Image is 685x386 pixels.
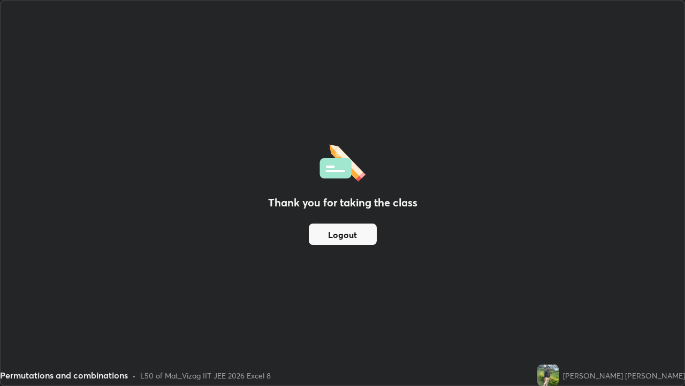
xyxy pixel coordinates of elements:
div: • [132,370,136,381]
button: Logout [309,224,377,245]
img: afe1edb7582d41a191fcd2e1bcbdba24.51076816_3 [537,365,559,386]
div: [PERSON_NAME] [PERSON_NAME] [563,370,685,381]
img: offlineFeedback.1438e8b3.svg [319,141,366,182]
h2: Thank you for taking the class [268,195,417,211]
div: L50 of Mat_Vizag IIT JEE 2026 Excel 8 [140,370,271,381]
